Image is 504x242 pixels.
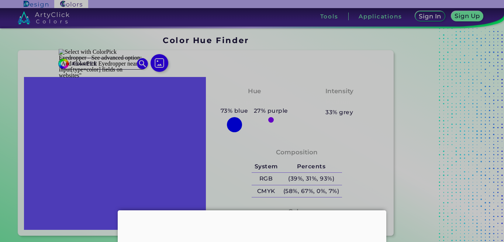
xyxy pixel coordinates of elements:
h3: Purply Blue [231,98,278,106]
h5: (58%, 67%, 0%, 7%) [280,185,342,197]
h4: Composition [276,147,318,158]
h3: Medium [322,98,357,106]
h5: 33% grey [325,108,353,117]
h5: (39%, 31%, 93%) [280,173,342,185]
img: ArtyClick Design logo [24,1,48,8]
h4: Hue [248,86,261,97]
iframe: Advertisement [397,33,489,239]
img: icon picture [151,54,168,72]
img: icon search [137,58,148,69]
input: type color.. [69,59,138,69]
h5: CMYK [252,185,280,197]
h3: Tools [320,14,338,19]
h3: Applications [359,14,402,19]
a: Sign Up [453,12,482,21]
h5: Sign Up [456,13,479,19]
h4: Intensity [325,86,353,97]
img: Select with ColorPick Eyedropper - See advanced option: "Add ColorPick Eyedropper near input[type... [59,49,147,78]
h1: Color Hue Finder [163,35,249,46]
h5: 73% blue [218,106,251,116]
h4: Color [288,206,305,217]
h5: System [252,161,280,173]
h5: Sign In [420,14,440,19]
a: Sign In [417,12,444,21]
h5: 27% purple [251,106,291,116]
h5: Percents [280,161,342,173]
img: logo_artyclick_colors_white.svg [18,11,70,24]
h5: RGB [252,173,280,185]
